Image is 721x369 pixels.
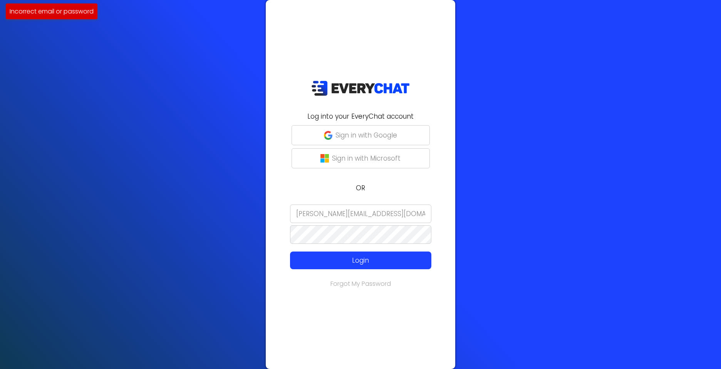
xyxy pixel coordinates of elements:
p: Sign in with Microsoft [332,153,401,163]
input: Email [290,205,431,223]
p: OR [270,183,451,193]
img: google-g.png [324,131,332,139]
a: Forgot My Password [330,279,391,288]
button: Sign in with Google [292,125,430,145]
img: microsoft-logo.png [320,154,329,163]
img: EveryChat_logo_dark.png [311,81,410,96]
button: Sign in with Microsoft [292,148,430,168]
h2: Log into your EveryChat account [270,111,451,121]
button: Login [290,252,431,269]
p: Login [304,255,417,265]
p: Incorrect email or password [10,7,94,16]
p: Sign in with Google [335,130,397,140]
